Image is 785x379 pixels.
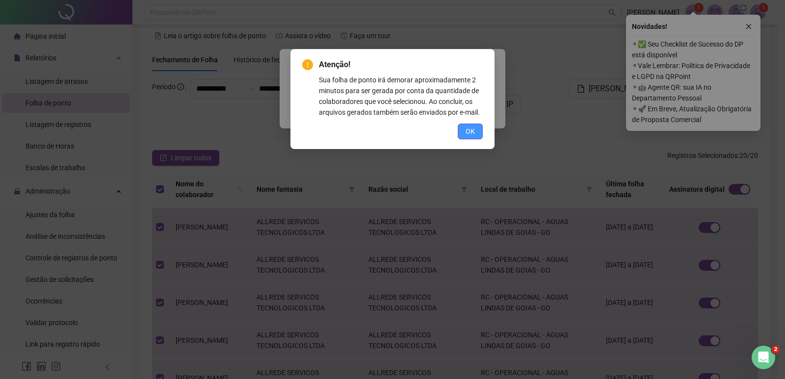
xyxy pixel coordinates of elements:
span: OK [466,126,475,137]
span: Atenção! [319,59,483,71]
span: exclamation-circle [302,59,313,70]
button: OK [458,124,483,139]
iframe: Intercom live chat [752,346,775,369]
div: Sua folha de ponto irá demorar aproximadamente 2 minutos para ser gerada por conta da quantidade ... [319,75,483,118]
span: 2 [772,346,780,354]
